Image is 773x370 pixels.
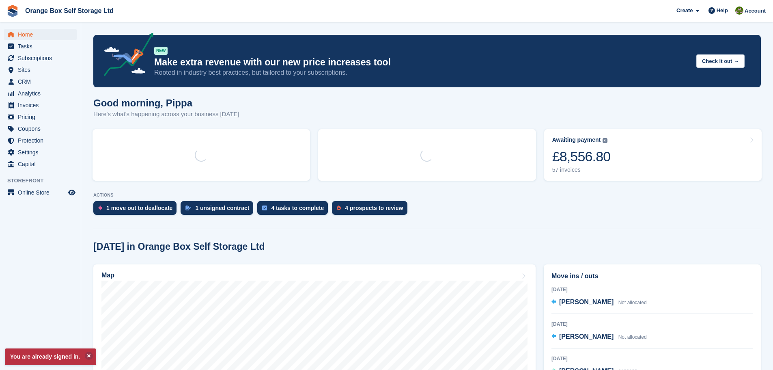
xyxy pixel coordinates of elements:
[22,4,117,17] a: Orange Box Self Storage Ltd
[4,88,77,99] a: menu
[18,76,67,87] span: CRM
[18,41,67,52] span: Tasks
[154,47,168,55] div: NEW
[745,7,766,15] span: Account
[262,206,267,210] img: task-75834270c22a3079a89374b754ae025e5fb1db73e45f91037f5363f120a921f8.svg
[18,158,67,170] span: Capital
[4,111,77,123] a: menu
[154,68,690,77] p: Rooted in industry best practices, but tailored to your subscriptions.
[696,54,745,68] button: Check it out →
[551,286,753,293] div: [DATE]
[101,272,114,279] h2: Map
[4,187,77,198] a: menu
[618,334,647,340] span: Not allocated
[257,201,332,219] a: 4 tasks to complete
[4,100,77,111] a: menu
[4,147,77,158] a: menu
[4,76,77,87] a: menu
[18,100,67,111] span: Invoices
[18,88,67,99] span: Analytics
[618,300,647,305] span: Not allocated
[93,193,761,198] p: ACTIONS
[552,148,611,165] div: £8,556.80
[332,201,411,219] a: 4 prospects to review
[552,136,601,143] div: Awaiting payment
[271,205,324,211] div: 4 tasks to complete
[676,6,693,15] span: Create
[345,205,403,211] div: 4 prospects to review
[67,188,77,197] a: Preview store
[18,64,67,76] span: Sites
[97,33,154,79] img: price-adjustments-announcement-icon-8257ccfd72463d97f412b2fc003d46551f7dbcb40ab6d574587a9cd5c0d94...
[5,348,96,365] p: You are already signed in.
[603,138,607,143] img: icon-info-grey-7440780725fd019a000dd9b08b2336e03edf1995a4989e88bcd33f0948082b44.svg
[4,64,77,76] a: menu
[18,111,67,123] span: Pricing
[4,123,77,134] a: menu
[93,110,239,119] p: Here's what's happening across your business [DATE]
[154,56,690,68] p: Make extra revenue with our new price increases tool
[551,297,647,308] a: [PERSON_NAME] Not allocated
[18,147,67,158] span: Settings
[717,6,728,15] span: Help
[181,201,257,219] a: 1 unsigned contract
[4,29,77,40] a: menu
[4,41,77,52] a: menu
[735,6,743,15] img: Pippa White
[195,205,249,211] div: 1 unsigned contract
[18,135,67,146] span: Protection
[551,271,753,281] h2: Move ins / outs
[551,332,647,342] a: [PERSON_NAME] Not allocated
[18,187,67,198] span: Online Store
[7,177,81,185] span: Storefront
[93,241,265,252] h2: [DATE] in Orange Box Self Storage Ltd
[18,52,67,64] span: Subscriptions
[106,205,172,211] div: 1 move out to deallocate
[185,206,191,210] img: contract_signature_icon-13c848040528278c33f63329250d36e43548de30e8caae1d1a13099fd9432cc5.svg
[18,29,67,40] span: Home
[18,123,67,134] span: Coupons
[551,355,753,362] div: [DATE]
[337,206,341,210] img: prospect-51fa495bee0391a8d652442698ab0144808aea92771e9ea1ae160a38d050c398.svg
[93,201,181,219] a: 1 move out to deallocate
[4,52,77,64] a: menu
[93,97,239,108] h1: Good morning, Pippa
[559,333,614,340] span: [PERSON_NAME]
[4,135,77,146] a: menu
[98,206,102,210] img: move_outs_to_deallocate_icon-f764333ba52eb49d3ac5e1228854f67142a1ed5810a6f6cc68b1a99e826820c5.svg
[552,167,611,173] div: 57 invoices
[544,129,762,181] a: Awaiting payment £8,556.80 57 invoices
[4,158,77,170] a: menu
[551,320,753,328] div: [DATE]
[559,299,614,305] span: [PERSON_NAME]
[6,5,19,17] img: stora-icon-8386f47178a22dfd0bd8f6a31ec36ba5ce8667c1dd55bd0f319d3a0aa187defe.svg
